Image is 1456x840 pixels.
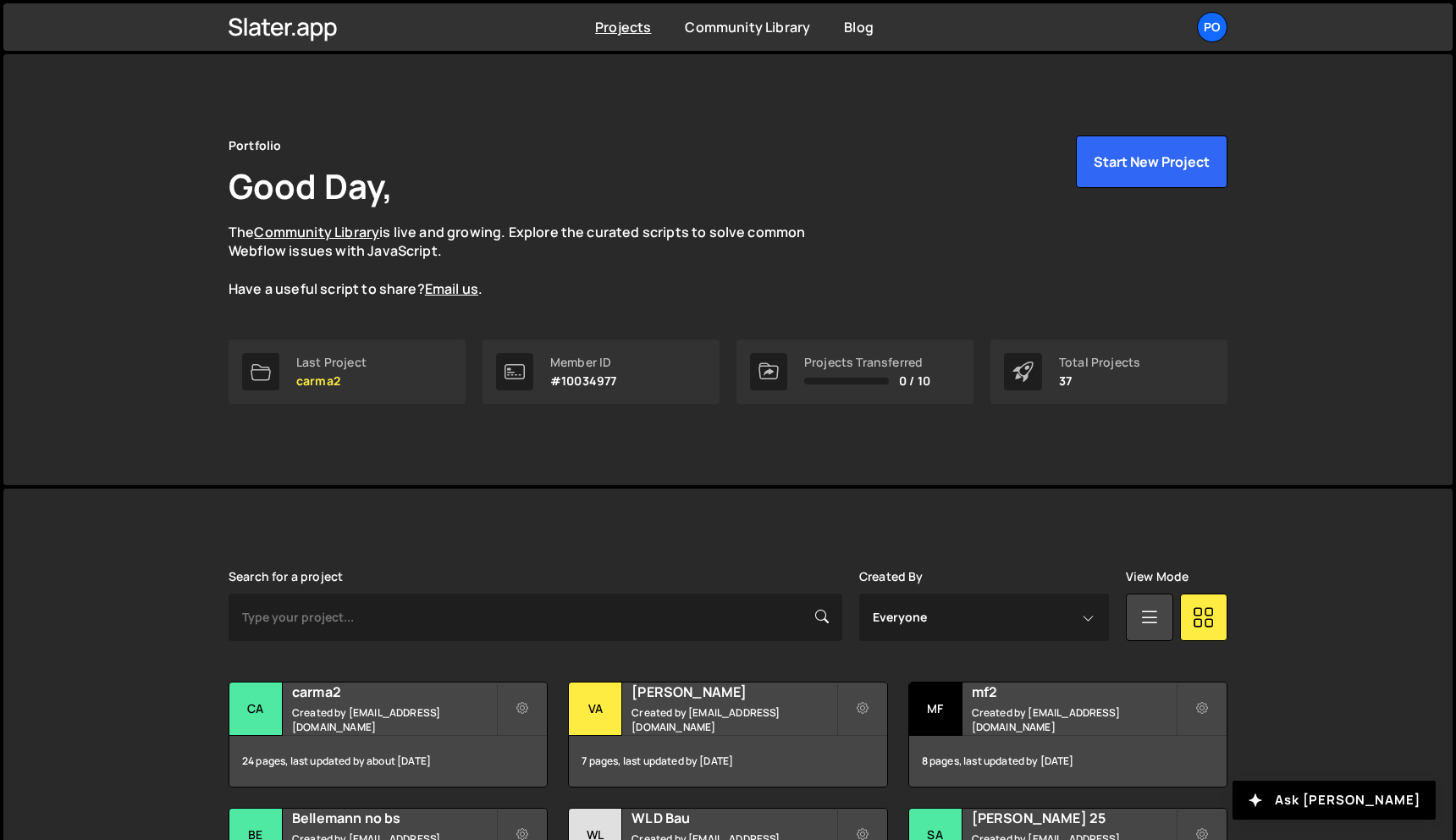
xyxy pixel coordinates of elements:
div: mf [909,682,962,736]
h2: Bellemann no bs [292,809,496,827]
div: 24 pages, last updated by about [DATE] [229,736,547,787]
h2: [PERSON_NAME] 25 [972,809,1176,827]
div: ca [229,682,283,736]
label: Search for a project [229,570,343,583]
div: 7 pages, last updated by [DATE] [569,736,886,787]
a: Email us [425,279,478,298]
small: Created by [EMAIL_ADDRESS][DOMAIN_NAME] [292,705,496,734]
div: Total Projects [1059,356,1140,369]
p: 37 [1059,374,1140,388]
div: 8 pages, last updated by [DATE] [909,736,1227,787]
div: Member ID [550,356,616,369]
a: mf mf2 Created by [EMAIL_ADDRESS][DOMAIN_NAME] 8 pages, last updated by [DATE] [908,682,1227,787]
h2: mf2 [972,682,1176,701]
div: Portfolio [229,135,281,156]
input: Type your project... [229,594,842,641]
a: Va [PERSON_NAME] Created by [EMAIL_ADDRESS][DOMAIN_NAME] 7 pages, last updated by [DATE] [568,682,887,787]
button: Ask [PERSON_NAME] [1233,781,1436,820]
h2: [PERSON_NAME] [631,682,836,701]
a: Community Library [685,18,810,36]
span: 0 / 10 [899,374,930,388]
p: #10034977 [550,374,616,388]
p: carma2 [296,374,367,388]
a: ca carma2 Created by [EMAIL_ADDRESS][DOMAIN_NAME] 24 pages, last updated by about [DATE] [229,682,548,787]
a: Community Library [254,223,379,241]
label: Created By [859,570,924,583]
div: Last Project [296,356,367,369]
div: Projects Transferred [804,356,930,369]
a: Projects [595,18,651,36]
small: Created by [EMAIL_ADDRESS][DOMAIN_NAME] [631,705,836,734]
h1: Good Day, [229,163,393,209]
small: Created by [EMAIL_ADDRESS][DOMAIN_NAME] [972,705,1176,734]
a: Last Project carma2 [229,340,466,404]
a: Blog [844,18,874,36]
label: View Mode [1126,570,1189,583]
p: The is live and growing. Explore the curated scripts to solve common Webflow issues with JavaScri... [229,223,838,299]
h2: carma2 [292,682,496,701]
div: Va [569,682,622,736]
h2: WLD Bau [631,809,836,827]
a: Po [1197,12,1227,42]
button: Start New Project [1076,135,1227,188]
